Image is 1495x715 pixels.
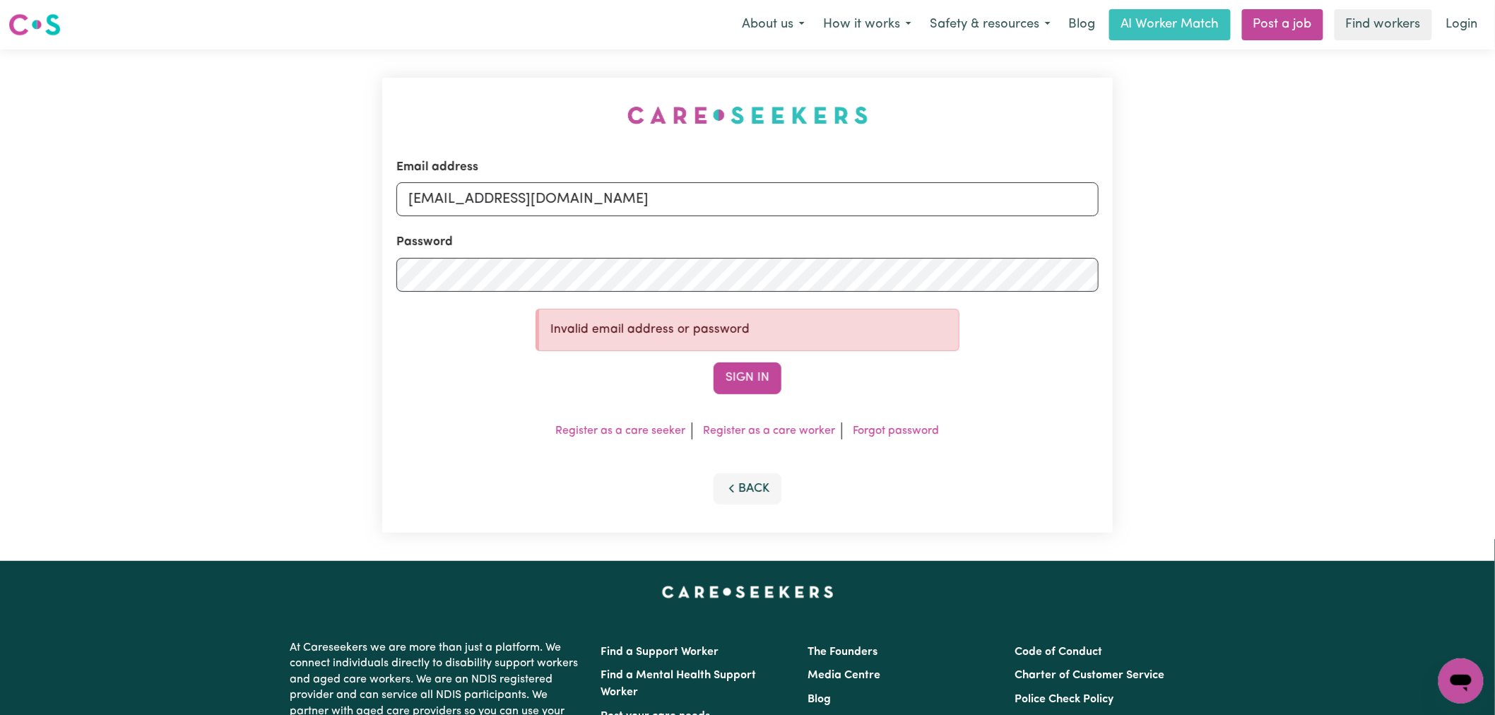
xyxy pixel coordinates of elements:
a: Find a Mental Health Support Worker [601,670,756,698]
a: Careseekers logo [8,8,61,41]
a: Find workers [1335,9,1432,40]
a: The Founders [808,646,877,658]
a: Find a Support Worker [601,646,719,658]
button: Sign In [714,362,781,394]
p: Invalid email address or password [550,321,947,339]
img: Careseekers logo [8,12,61,37]
a: Register as a care worker [704,425,836,437]
a: Blog [1060,9,1104,40]
a: Charter of Customer Service [1015,670,1165,681]
a: Media Centre [808,670,880,681]
a: Blog [808,694,831,705]
a: Police Check Policy [1015,694,1114,705]
button: How it works [814,10,921,40]
input: Email address [396,182,1099,216]
label: Password [396,233,453,252]
button: About us [733,10,814,40]
a: Login [1438,9,1487,40]
a: Careseekers home page [662,586,834,598]
button: Back [714,473,781,504]
a: Code of Conduct [1015,646,1103,658]
button: Safety & resources [921,10,1060,40]
a: Post a job [1242,9,1323,40]
a: AI Worker Match [1109,9,1231,40]
label: Email address [396,158,478,177]
a: Register as a care seeker [556,425,686,437]
a: Forgot password [853,425,940,437]
iframe: Button to launch messaging window [1438,658,1484,704]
